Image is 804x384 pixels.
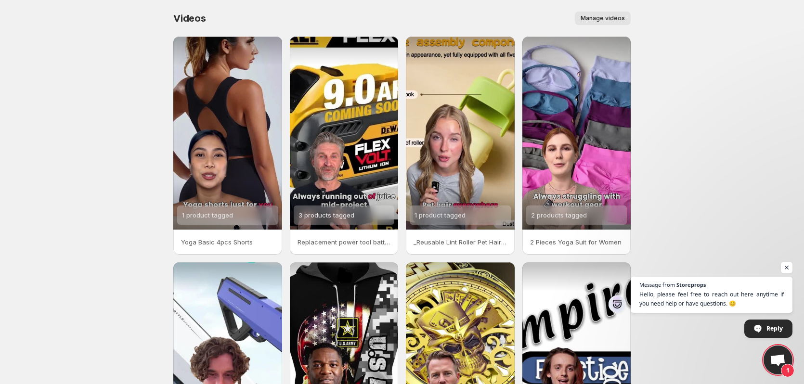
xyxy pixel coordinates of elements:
span: 1 [781,364,794,377]
a: Open chat [764,346,792,374]
button: Manage videos [575,12,631,25]
p: _Reusable Lint Roller Pet Hair Remover [414,237,507,247]
p: Yoga Basic 4pcs Shorts [181,237,274,247]
span: Reply [766,320,783,337]
span: Videos [173,13,206,24]
span: 1 product tagged [182,211,233,219]
span: 1 product tagged [415,211,466,219]
span: Message from [639,282,675,287]
span: 2 products tagged [531,211,587,219]
span: Storeprops [676,282,706,287]
span: 3 products tagged [298,211,354,219]
span: Manage videos [581,14,625,22]
span: Hello, please feel free to reach out here anytime if you need help or have questions. 😊 [639,290,784,308]
p: Replacement power tool battery [298,237,391,247]
p: 2 Pieces Yoga Suit for Women [530,237,623,247]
